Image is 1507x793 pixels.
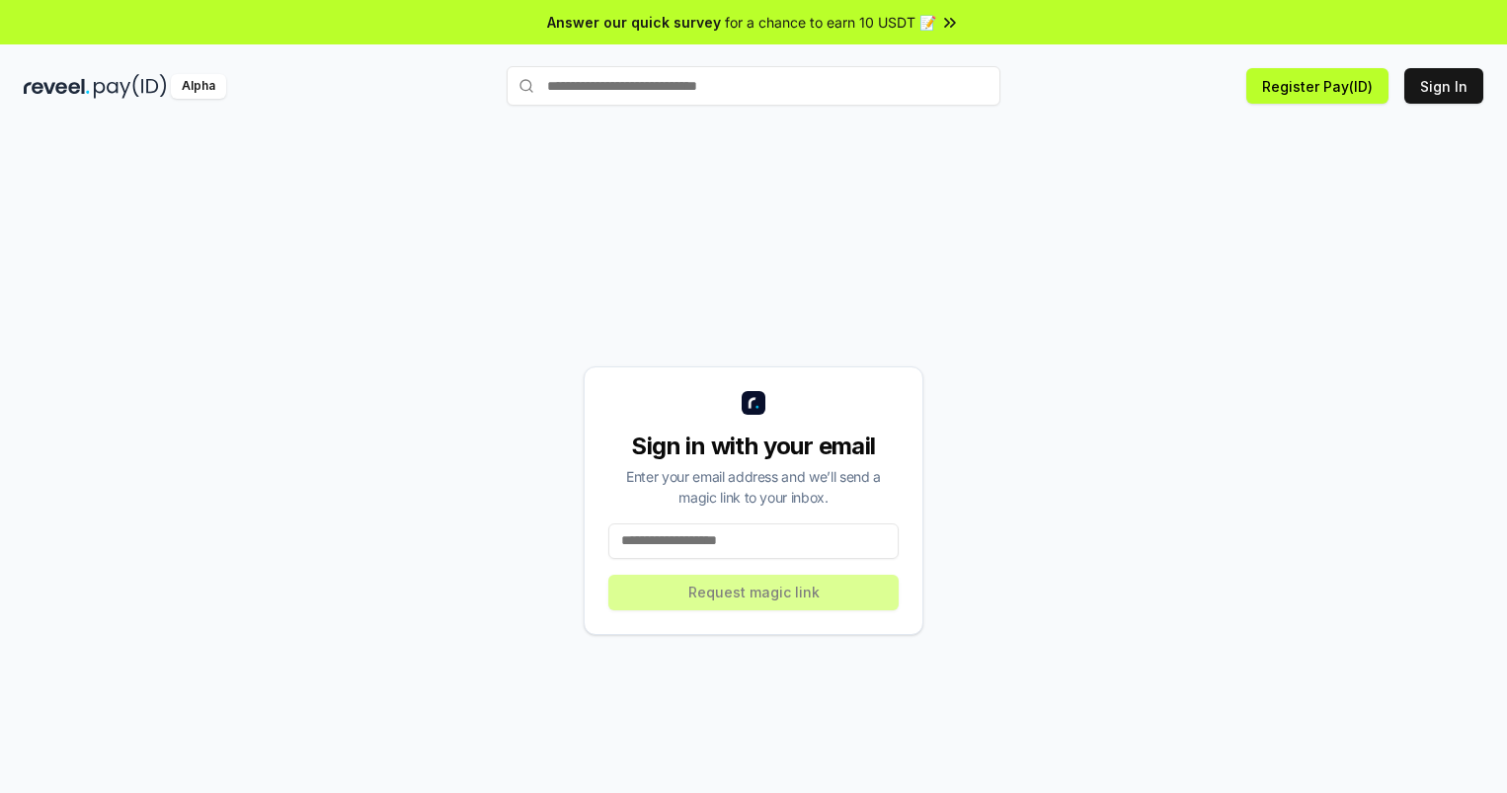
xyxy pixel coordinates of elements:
img: logo_small [742,391,765,415]
span: Answer our quick survey [547,12,721,33]
img: pay_id [94,74,167,99]
div: Alpha [171,74,226,99]
span: for a chance to earn 10 USDT 📝 [725,12,936,33]
button: Register Pay(ID) [1246,68,1388,104]
div: Sign in with your email [608,431,899,462]
button: Sign In [1404,68,1483,104]
div: Enter your email address and we’ll send a magic link to your inbox. [608,466,899,508]
img: reveel_dark [24,74,90,99]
